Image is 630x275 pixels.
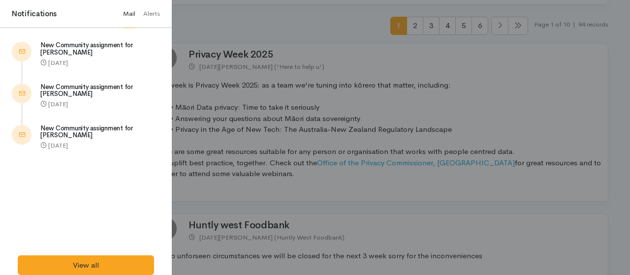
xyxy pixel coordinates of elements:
[40,125,160,139] h5: New Community assignment for [PERSON_NAME]
[40,42,160,56] h5: New Community assignment for [PERSON_NAME]
[48,100,68,108] time: [DATE]
[48,141,68,150] time: [DATE]
[12,8,57,20] h4: Notifications
[48,59,68,67] time: [DATE]
[40,84,160,98] h5: New Community assignment for [PERSON_NAME]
